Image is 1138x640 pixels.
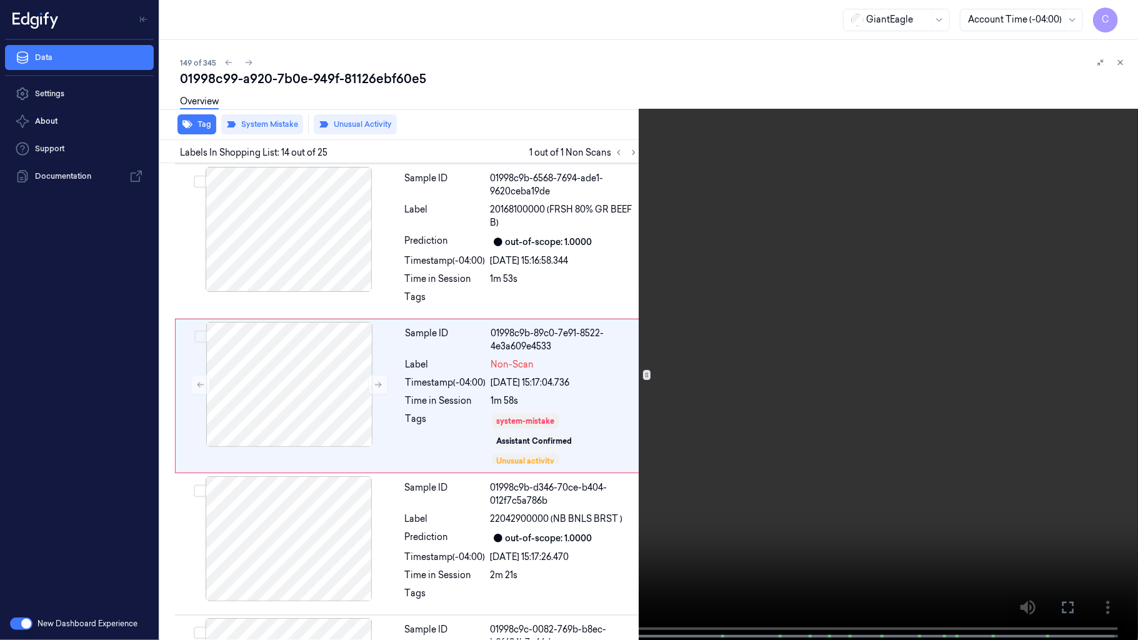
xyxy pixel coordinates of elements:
div: Tags [405,587,486,607]
div: Sample ID [406,327,486,353]
div: Unusual activity [497,456,555,467]
div: 1m 53s [491,272,639,286]
div: 2m 21s [491,569,639,582]
button: Tag [177,114,216,134]
span: 22042900000 (NB BNLS BRST ) [491,512,623,526]
span: 149 of 345 [180,57,216,68]
div: Sample ID [405,172,486,198]
button: C [1093,7,1118,32]
button: About [5,109,154,134]
div: Time in Session [406,394,486,407]
div: [DATE] 15:16:58.344 [491,254,639,267]
button: System Mistake [221,114,303,134]
button: Select row [194,175,206,187]
div: Timestamp (-04:00) [406,376,486,389]
div: 01998c9b-d346-70ce-b404-012f7c5a786b [491,481,639,507]
div: system-mistake [497,416,555,427]
button: Select row [194,626,206,639]
div: Prediction [405,234,486,249]
div: [DATE] 15:17:04.736 [491,376,638,389]
div: Timestamp (-04:00) [405,551,486,564]
div: Sample ID [405,481,486,507]
button: Unusual Activity [314,114,397,134]
div: Tags [406,412,486,465]
div: Prediction [405,531,486,546]
div: 01998c99-a920-7b0e-949f-81126ebf60e5 [180,70,1128,87]
span: Labels In Shopping List: 14 out of 25 [180,146,327,159]
a: Support [5,136,154,161]
div: Time in Session [405,569,486,582]
div: Time in Session [405,272,486,286]
div: out-of-scope: 1.0000 [506,236,592,249]
div: Label [405,203,486,229]
span: 1 out of 1 Non Scans [529,145,641,160]
div: out-of-scope: 1.0000 [506,532,592,545]
div: Label [406,358,486,371]
a: Data [5,45,154,70]
div: 1m 58s [491,394,638,407]
button: Toggle Navigation [134,9,154,29]
a: Settings [5,81,154,106]
a: Documentation [5,164,154,189]
div: Label [405,512,486,526]
span: 20168100000 (FRSH 80% GR BEEF B) [491,203,639,229]
div: 01998c9b-6568-7694-ade1-9620ceba19de [491,172,639,198]
div: Tags [405,291,486,311]
span: Non-Scan [491,358,534,371]
div: Assistant Confirmed [497,436,572,447]
a: Overview [180,95,219,109]
div: Timestamp (-04:00) [405,254,486,267]
div: [DATE] 15:17:26.470 [491,551,639,564]
div: 01998c9b-89c0-7e91-8522-4e3a609e4533 [491,327,638,353]
button: Select row [194,330,207,342]
button: Select row [194,484,206,497]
